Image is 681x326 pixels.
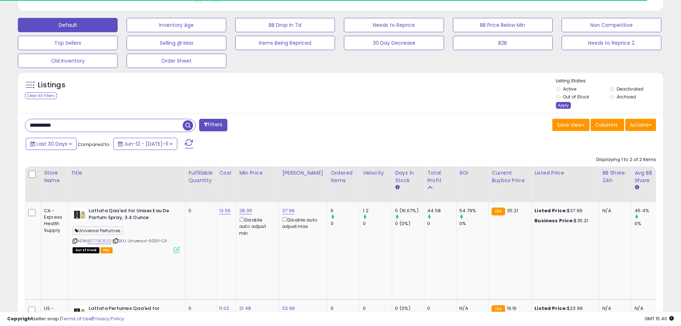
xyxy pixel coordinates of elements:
[199,119,227,131] button: Filters
[73,208,87,222] img: 41WXSOVusSL._SL40_.jpg
[459,208,488,214] div: 54.79%
[344,36,444,50] button: 30 Day Decrease
[239,216,273,237] div: Disable auto adjust min
[617,94,636,100] label: Archived
[459,220,488,227] div: 0%
[112,238,167,244] span: | SKU: Universal-60511-CA
[534,208,594,214] div: $37.99
[562,18,661,32] button: Non Competitive
[18,36,118,50] button: Top Sellers
[625,119,656,131] button: Actions
[427,220,456,227] div: 0
[235,36,335,50] button: Items Being Repriced
[507,207,518,214] span: 35.21
[282,169,325,177] div: [PERSON_NAME]
[44,208,62,234] div: CA - Express Health Supply
[188,169,213,184] div: Fulfillable Quantity
[635,169,661,184] div: Avg BB Share
[395,220,424,227] div: 0 (0%)
[534,217,574,224] b: Business Price:
[596,156,656,163] div: Displaying 1 to 2 of 2 items
[645,315,674,322] span: 2025-08-11 15:40 GMT
[127,36,226,50] button: Selling @ Max
[552,119,589,131] button: Save View
[427,208,456,214] div: 44.58
[635,184,639,191] small: Avg BB Share.
[617,86,643,92] label: Deactivated
[239,207,252,214] a: 28.06
[61,315,92,322] a: Terms of Use
[188,208,211,214] div: 0
[26,138,77,150] button: Last 30 Days
[331,208,360,214] div: 6
[363,208,392,214] div: 1.2
[219,207,231,214] a: 13.56
[363,169,389,177] div: Velocity
[73,208,180,252] div: ASIN:
[331,169,357,184] div: Ordered Items
[635,208,663,214] div: 45.4%
[282,207,295,214] a: 37.99
[534,207,567,214] b: Listed Price:
[44,169,65,184] div: Store Name
[7,315,33,322] strong: Copyright
[492,169,528,184] div: Current Buybox Price
[331,220,360,227] div: 0
[93,315,124,322] a: Privacy Policy
[127,18,226,32] button: Inventory Age
[635,220,663,227] div: 0%
[124,140,168,147] span: Jun-12 - [DATE]-11
[534,218,594,224] div: $35.21
[556,102,571,109] div: Apply
[595,121,618,128] span: Columns
[235,18,335,32] button: BB Drop in 7d
[71,169,182,177] div: Title
[453,36,553,50] button: B2B
[282,216,322,230] div: Disable auto adjust max
[534,169,596,177] div: Listed Price
[492,208,505,215] small: FBA
[591,119,624,131] button: Columns
[562,36,661,50] button: Needs to Reprice 2
[363,220,392,227] div: 0
[87,238,111,244] a: B0771XCR2Q
[239,169,276,177] div: Min Price
[395,184,399,191] small: Days In Stock.
[100,247,113,253] span: FBA
[38,80,65,90] h5: Listings
[73,227,123,235] span: Universal Perfumes
[73,247,99,253] span: All listings that are currently out of stock and unavailable for purchase on Amazon
[18,54,118,68] button: Old Inventory
[127,54,226,68] button: Order Sheet
[453,18,553,32] button: BB Price Below Min
[7,316,124,322] div: seller snap | |
[602,208,626,214] div: N/A
[395,169,421,184] div: Days In Stock
[78,141,110,148] span: Compared to:
[556,78,663,84] p: Listing States:
[395,208,424,214] div: 5 (16.67%)
[18,18,118,32] button: Default
[427,169,453,184] div: Total Profit
[563,94,589,100] label: Out of Stock
[25,92,57,99] div: Clear All Filters
[113,138,177,150] button: Jun-12 - [DATE]-11
[219,169,233,177] div: Cost
[459,169,485,177] div: ROI
[89,208,176,223] b: Lattafa Qaa'ed for Unisex Eau De Parfum Spray, 3.4 Ounce
[344,18,444,32] button: Needs to Reprice
[563,86,576,92] label: Active
[36,140,68,147] span: Last 30 Days
[602,169,628,184] div: BB Share 24h.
